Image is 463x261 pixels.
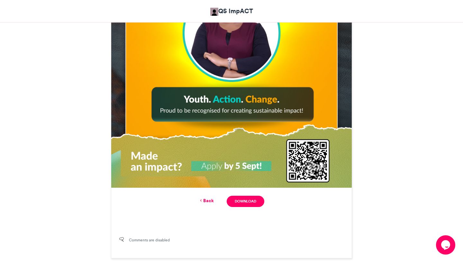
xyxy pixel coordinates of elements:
a: Download [227,196,264,207]
span: Comments are disabled [129,237,170,243]
iframe: chat widget [436,235,457,255]
img: QS ImpACT QS ImpACT [210,8,218,16]
a: QS ImpACT [210,6,253,16]
a: Back [199,197,214,204]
